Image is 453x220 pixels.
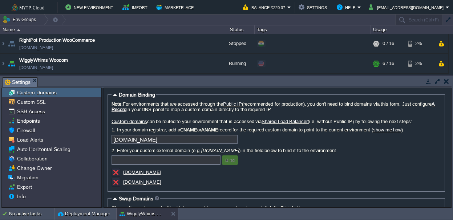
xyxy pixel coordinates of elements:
[16,165,53,171] a: Change Owner
[16,184,33,190] a: Export
[201,127,218,133] b: ANAME
[280,205,292,211] b: Swap
[3,15,39,25] button: Env Groups
[16,118,41,124] a: Endpoints
[112,127,441,133] label: 1. In your domain registrar, add a or record for the required custom domain to point to the curre...
[383,54,394,73] div: 6 / 16
[19,44,53,51] a: [DOMAIN_NAME]
[255,25,371,34] div: Tags
[17,29,20,31] img: AMDAwAAAACH5BAEAAAAALAAAAAABAAEAAAICRAEAOw==
[369,3,446,12] button: [EMAIL_ADDRESS][DOMAIN_NAME]
[16,127,36,134] a: Firewall
[7,54,17,73] img: AMDAwAAAACH5BAEAAAAALAAAAAABAAEAAAICRAEAOw==
[219,25,254,34] div: Status
[119,196,153,201] span: Swap Domains
[201,148,239,153] i: [DOMAIN_NAME]
[1,25,218,34] div: Name
[19,64,53,71] a: [DOMAIN_NAME]
[0,54,6,73] img: AMDAwAAAACH5BAEAAAAALAAAAAABAAEAAAICRAEAOw==
[5,78,31,87] span: Settings
[112,101,123,107] b: Note:
[16,146,72,152] a: Auto Horizontal Scaling
[337,3,357,12] button: Help
[9,208,54,220] div: No active tasks
[16,89,58,96] a: Custom Domains
[123,179,161,185] a: [DOMAIN_NAME]
[19,37,95,44] a: RightPot Production WooCommerce
[119,92,155,98] span: Domain Binding
[16,174,40,181] a: Migration
[16,108,46,115] a: SSH Access
[123,170,161,175] a: [DOMAIN_NAME]
[122,3,150,12] button: Import
[371,25,448,34] div: Usage
[156,3,196,12] button: Marketplace
[16,155,49,162] a: Collaboration
[218,34,255,53] div: Stopped
[408,54,432,73] div: 2%
[408,34,432,53] div: 2%
[58,210,110,217] button: Deployment Manager
[218,54,255,73] div: Running
[112,119,441,124] label: can be routed to your environment that is accessed via (i.e. without Public IP) by following the ...
[180,127,197,133] b: CNAME
[262,119,308,124] a: Shared Load Balancer
[112,148,441,153] label: 2. Enter your custom external domain (e.g. ) in the field below to bind it to the environment
[16,137,44,143] a: Load Alerts
[16,193,27,200] a: Info
[223,157,237,163] button: Bind
[16,99,47,105] a: Custom SSL
[19,57,68,64] a: WigglyWhims Woocom
[112,101,435,112] a: A Record
[7,34,17,53] img: AMDAwAAAACH5BAEAAAAALAAAAAABAAEAAAICRAEAOw==
[65,3,116,12] button: New Environment
[243,3,287,12] button: Balance ₹220.37
[112,119,147,124] a: Custom domains
[112,101,441,112] label: For environments that are accessed through the (recommended for production), you don't need to bi...
[120,210,165,217] button: WigglyWhims Woocom
[299,3,329,12] button: Settings
[0,34,6,53] img: AMDAwAAAACH5BAEAAAAALAAAAAABAAEAAAICRAEAOw==
[223,101,242,107] a: Public IP
[383,34,394,53] div: 0 / 16
[3,3,52,12] img: MyTP.Cloud
[373,127,401,133] a: show me how
[112,205,441,211] label: Choose the environment with which you want to swap your domains and click the button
